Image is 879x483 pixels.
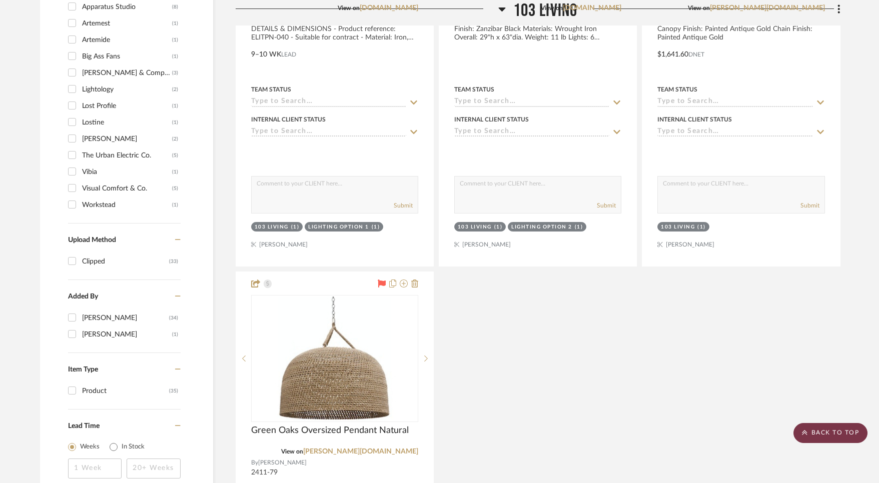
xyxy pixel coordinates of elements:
[338,5,360,11] span: View on
[454,127,609,137] input: Type to Search…
[68,236,116,243] span: Upload Method
[657,97,812,107] input: Type to Search…
[657,85,697,94] div: Team Status
[68,458,122,478] input: 1 Week
[82,383,169,399] div: Product
[82,147,172,163] div: The Urban Electric Co.
[172,15,178,31] div: (1)
[291,223,300,231] div: (1)
[251,115,326,124] div: Internal Client Status
[172,114,178,130] div: (1)
[308,223,369,231] div: Lighting Option 1
[82,131,172,147] div: [PERSON_NAME]
[82,65,172,81] div: [PERSON_NAME] & Company
[82,114,172,130] div: Lostine
[394,201,413,210] button: Submit
[303,448,418,455] a: [PERSON_NAME][DOMAIN_NAME]
[800,201,819,210] button: Submit
[169,253,178,269] div: (33)
[172,65,178,81] div: (3)
[82,180,172,196] div: Visual Comfort & Co.
[251,85,291,94] div: Team Status
[793,423,867,443] scroll-to-top-button: BACK TO TOP
[82,310,169,326] div: [PERSON_NAME]
[258,458,307,467] span: [PERSON_NAME]
[252,296,417,420] img: Green Oaks Oversized Pendant Natural
[169,383,178,399] div: (35)
[172,98,178,114] div: (1)
[82,197,172,213] div: Workstead
[82,98,172,114] div: Lost Profile
[82,15,172,31] div: Artemest
[82,164,172,180] div: Vibia
[68,293,98,300] span: Added By
[494,223,503,231] div: (1)
[657,115,732,124] div: Internal Client Status
[172,197,178,213] div: (1)
[657,127,812,137] input: Type to Search…
[360,4,418,11] a: [DOMAIN_NAME]
[122,442,145,452] label: In Stock
[68,366,98,373] span: Item Type
[251,127,406,137] input: Type to Search…
[172,164,178,180] div: (1)
[172,180,178,196] div: (5)
[82,326,172,342] div: [PERSON_NAME]
[541,5,563,11] span: View on
[172,131,178,147] div: (2)
[255,223,289,231] div: 103 LIVING
[82,81,172,97] div: Lightology
[575,223,583,231] div: (1)
[710,4,825,11] a: [PERSON_NAME][DOMAIN_NAME]
[661,223,695,231] div: 103 LIVING
[172,326,178,342] div: (1)
[597,201,616,210] button: Submit
[563,4,621,11] a: [DOMAIN_NAME]
[454,97,609,107] input: Type to Search…
[251,97,406,107] input: Type to Search…
[251,458,258,467] span: By
[251,425,409,436] span: Green Oaks Oversized Pendant Natural
[169,310,178,326] div: (34)
[82,32,172,48] div: Artemide
[458,223,492,231] div: 103 LIVING
[511,223,572,231] div: Lighting Option 2
[372,223,380,231] div: (1)
[454,85,494,94] div: Team Status
[697,223,706,231] div: (1)
[454,115,529,124] div: Internal Client Status
[82,48,172,64] div: Big Ass Fans
[172,48,178,64] div: (1)
[172,81,178,97] div: (2)
[688,5,710,11] span: View on
[82,253,169,269] div: Clipped
[172,32,178,48] div: (1)
[68,422,100,429] span: Lead Time
[80,442,100,452] label: Weeks
[127,458,181,478] input: 20+ Weeks
[172,147,178,163] div: (5)
[281,448,303,454] span: View on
